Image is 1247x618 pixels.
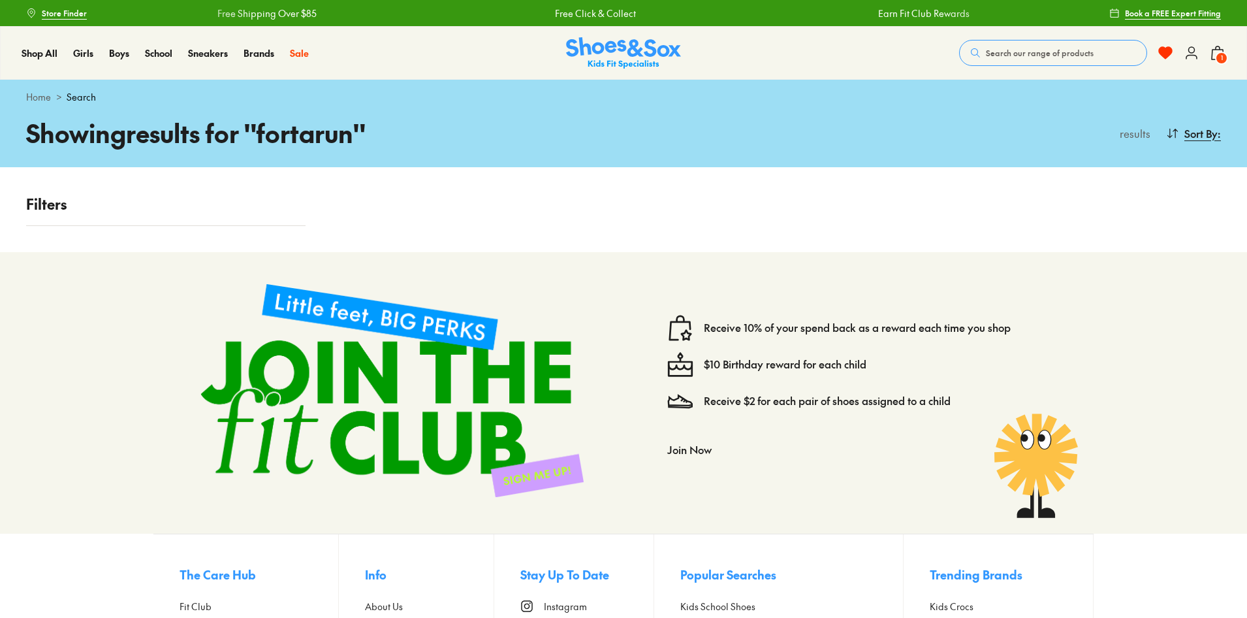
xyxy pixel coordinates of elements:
[667,388,693,414] img: Vector_3098.svg
[704,394,951,408] a: Receive $2 for each pair of shoes assigned to a child
[930,600,973,613] span: Kids Crocs
[244,46,274,60] a: Brands
[1184,125,1218,141] span: Sort By
[42,7,87,19] span: Store Finder
[180,561,338,589] button: The Care Hub
[145,46,172,59] span: School
[667,435,712,464] button: Join Now
[680,600,755,613] span: Kids School Shoes
[1215,52,1228,65] span: 1
[1218,125,1221,141] span: :
[1210,39,1225,67] button: 1
[365,566,387,583] span: Info
[67,90,96,104] span: Search
[26,193,306,215] p: Filters
[680,561,904,589] button: Popular Searches
[26,90,1221,104] div: >
[680,600,904,613] a: Kids School Shoes
[566,37,681,69] a: Shoes & Sox
[566,37,681,69] img: SNS_Logo_Responsive.svg
[22,46,57,59] span: Shop All
[930,561,1067,589] button: Trending Brands
[365,600,403,613] span: About Us
[704,321,1011,335] a: Receive 10% of your spend back as a reward each time you shop
[930,566,1022,583] span: Trending Brands
[667,351,693,378] img: cake--candle-birthday-event-special-sweet-cake-bake.svg
[553,7,634,20] a: Free Click & Collect
[667,315,693,341] img: vector1.svg
[365,600,494,613] a: About Us
[986,47,1094,59] span: Search our range of products
[544,600,587,613] span: Instagram
[188,46,228,59] span: Sneakers
[145,46,172,60] a: School
[520,566,609,583] span: Stay Up To Date
[1125,7,1221,19] span: Book a FREE Expert Fitting
[930,600,1067,613] a: Kids Crocs
[180,566,256,583] span: The Care Hub
[26,114,623,152] h1: Showing results for " fortarun "
[73,46,93,60] a: Girls
[109,46,129,60] a: Boys
[180,600,212,613] span: Fit Club
[26,90,51,104] a: Home
[1166,119,1221,148] button: Sort By:
[22,46,57,60] a: Shop All
[180,263,605,518] img: sign-up-footer.png
[244,46,274,59] span: Brands
[520,561,654,589] button: Stay Up To Date
[1114,125,1150,141] p: results
[959,40,1147,66] button: Search our range of products
[290,46,309,60] a: Sale
[215,7,315,20] a: Free Shipping Over $85
[704,357,866,372] a: $10 Birthday reward for each child
[188,46,228,60] a: Sneakers
[680,566,776,583] span: Popular Searches
[290,46,309,59] span: Sale
[876,7,968,20] a: Earn Fit Club Rewards
[73,46,93,59] span: Girls
[26,1,87,25] a: Store Finder
[520,600,654,613] a: Instagram
[365,561,494,589] button: Info
[180,600,338,613] a: Fit Club
[109,46,129,59] span: Boys
[1109,1,1221,25] a: Book a FREE Expert Fitting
